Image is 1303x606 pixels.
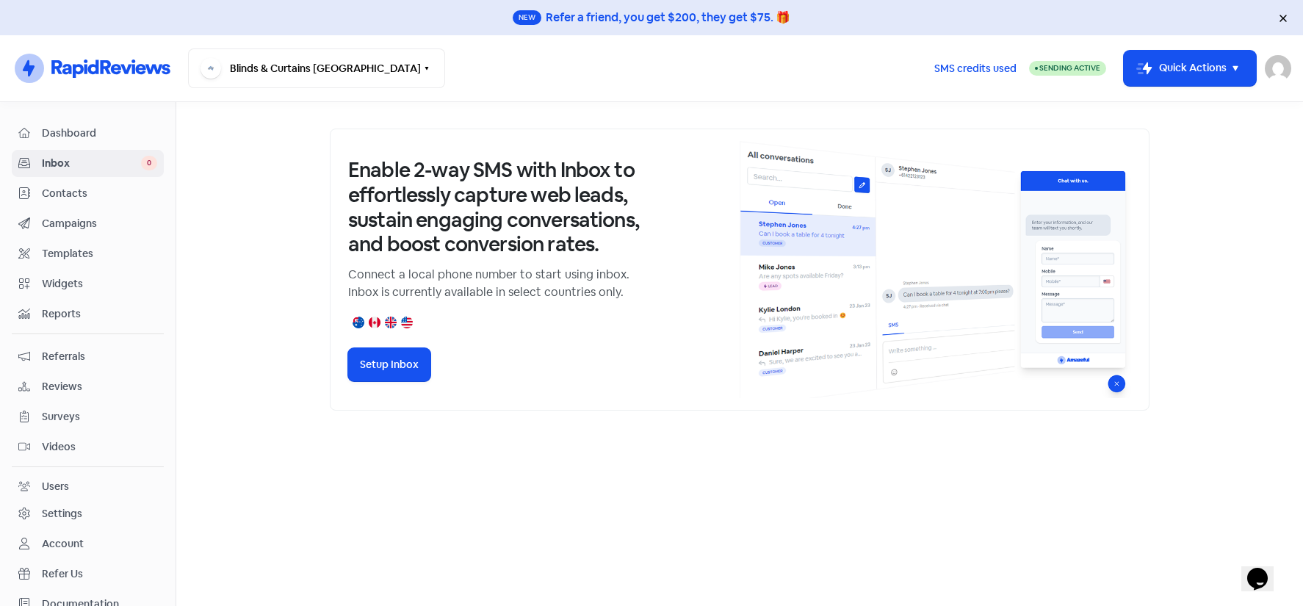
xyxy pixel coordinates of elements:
p: Connect a local phone number to start using inbox. Inbox is currently available in select countri... [348,266,642,301]
span: 0 [141,156,157,170]
span: Reports [42,306,157,322]
button: Quick Actions [1124,51,1256,86]
a: Reports [12,300,164,328]
span: Refer Us [42,566,157,582]
span: Surveys [42,409,157,425]
img: united-kingdom.png [385,317,397,328]
div: Account [42,536,84,552]
a: Surveys [12,403,164,430]
span: Inbox [42,156,141,171]
a: Users [12,473,164,500]
h3: Enable 2-way SMS with Inbox to effortlessly capture web leads, sustain engaging conversations, an... [348,158,642,256]
span: Contacts [42,186,157,201]
span: Templates [42,246,157,261]
a: SMS credits used [922,59,1029,75]
span: SMS credits used [934,61,1017,76]
a: Campaigns [12,210,164,237]
span: Reviews [42,379,157,394]
div: Refer a friend, you get $200, they get $75. 🎁 [546,9,790,26]
img: User [1265,55,1291,82]
a: Videos [12,433,164,461]
button: Setup Inbox [348,348,430,381]
a: Reviews [12,373,164,400]
span: Campaigns [42,216,157,231]
div: Users [42,479,69,494]
a: Settings [12,500,164,527]
img: united-states.png [401,317,413,328]
img: inbox-default-image-2.png [740,141,1131,398]
a: Templates [12,240,164,267]
span: Dashboard [42,126,157,141]
img: australia.png [353,317,364,328]
span: New [513,10,541,25]
span: Widgets [42,276,157,292]
a: Widgets [12,270,164,297]
a: Account [12,530,164,558]
span: Referrals [42,349,157,364]
a: Inbox 0 [12,150,164,177]
a: Refer Us [12,560,164,588]
div: Settings [42,506,82,522]
span: Videos [42,439,157,455]
iframe: chat widget [1241,547,1288,591]
a: Referrals [12,343,164,370]
a: Sending Active [1029,59,1106,77]
img: canada.png [369,317,380,328]
a: Contacts [12,180,164,207]
a: Dashboard [12,120,164,147]
button: Blinds & Curtains [GEOGRAPHIC_DATA] [188,48,445,88]
span: Sending Active [1039,63,1100,73]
